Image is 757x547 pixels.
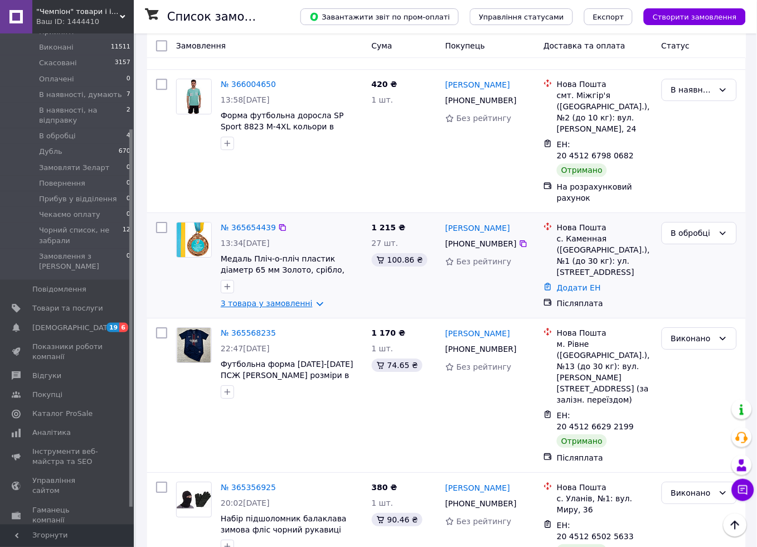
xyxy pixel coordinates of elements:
[372,328,406,337] span: 1 170 ₴
[221,254,344,285] a: Медаль Пліч-о-пліч пластик діаметр 65 мм Золото, срібло, бронза Бронза
[127,131,130,141] span: 4
[457,257,512,266] span: Без рейтингу
[445,41,485,50] span: Покупець
[457,114,512,123] span: Без рейтингу
[176,79,212,114] a: Фото товару
[470,8,573,25] button: Управління статусами
[123,225,130,245] span: 12
[557,140,634,160] span: ЕН: 20 4512 6798 0682
[39,90,122,100] span: В наявності, думають
[39,147,62,157] span: Дубль
[479,13,564,21] span: Управління статусами
[127,194,130,204] span: 0
[119,323,128,332] span: 6
[32,409,93,419] span: Каталог ProSale
[127,74,130,84] span: 0
[39,42,74,52] span: Виконані
[176,222,212,258] a: Фото товару
[445,222,510,234] a: [PERSON_NAME]
[557,434,607,448] div: Отримано
[557,283,601,292] a: Додати ЕН
[221,299,313,308] a: 3 товара у замовленні
[32,476,103,496] span: Управління сайтом
[445,328,510,339] a: [PERSON_NAME]
[32,428,71,438] span: Аналітика
[653,13,737,21] span: Створити замовлення
[372,80,397,89] span: 420 ₴
[372,253,428,267] div: 100.86 ₴
[372,223,406,232] span: 1 215 ₴
[372,498,394,507] span: 1 шт.
[593,13,624,21] span: Експорт
[372,513,423,526] div: 90.46 ₴
[32,506,103,526] span: Гаманець компанії
[557,79,653,90] div: Нова Пошта
[724,514,747,537] button: Наверх
[445,239,517,248] span: [PHONE_NUMBER]
[445,482,510,493] a: [PERSON_NAME]
[39,105,127,125] span: В наявності, на відправку
[633,12,746,21] a: Створити замовлення
[557,411,634,431] span: ЕН: 20 4512 6629 2199
[127,178,130,188] span: 0
[557,233,653,278] div: с. Каменная ([GEOGRAPHIC_DATA].), №1 (до 30 кг): ул. [STREET_ADDRESS]
[127,163,130,173] span: 0
[732,479,754,501] button: Чат з покупцем
[584,8,633,25] button: Експорт
[372,41,392,50] span: Cума
[221,498,270,507] span: 20:02[DATE]
[457,517,512,526] span: Без рейтингу
[39,58,77,68] span: Скасовані
[32,323,115,333] span: [DEMOGRAPHIC_DATA]
[39,131,76,141] span: В обробці
[557,163,607,177] div: Отримано
[177,79,211,114] img: Фото товару
[221,514,347,534] span: Набір підшоломник балаклава зимова фліс чорний рукавиці
[177,491,211,509] img: Фото товару
[445,79,510,90] a: [PERSON_NAME]
[221,360,353,391] a: Футбольна форма [DATE]-[DATE] ПСЖ [PERSON_NAME] розміри в асортименті M
[221,328,276,337] a: № 365568235
[372,483,397,492] span: 380 ₴
[127,210,130,220] span: 0
[671,332,714,345] div: Виконано
[557,298,653,309] div: Післяплата
[127,105,130,125] span: 2
[221,80,276,89] a: № 366004650
[309,12,450,22] span: Завантажити звіт по пром-оплаті
[445,345,517,354] span: [PHONE_NUMBER]
[127,251,130,272] span: 0
[557,521,634,541] span: ЕН: 20 4512 6502 5633
[372,95,394,104] span: 1 шт.
[177,222,211,257] img: Фото товару
[36,7,120,17] span: "Чемпіон" товари і інвентар для спорту
[32,303,103,313] span: Товари та послуги
[557,482,653,493] div: Нова Пошта
[445,96,517,105] span: [PHONE_NUMBER]
[221,111,344,142] a: Форма футбольна доросла SP Sport 8823 M-4XL кольори в асортименті Голубий
[39,251,127,272] span: Замовлення з [PERSON_NAME]
[176,482,212,517] a: Фото товару
[300,8,459,25] button: Завантажити звіт по пром-оплаті
[372,359,423,372] div: 74.65 ₴
[39,163,109,173] span: Замовляти Зеларт
[32,390,62,400] span: Покупці
[671,227,714,239] div: В обробці
[372,344,394,353] span: 1 шт.
[445,499,517,508] span: [PHONE_NUMBER]
[115,58,130,68] span: 3157
[39,210,100,220] span: Чекаємо оплату
[39,178,85,188] span: Повернення
[557,222,653,233] div: Нова Пошта
[544,41,625,50] span: Доставка та оплата
[372,239,399,248] span: 27 шт.
[32,371,61,381] span: Відгуки
[167,10,280,23] h1: Список замовлень
[457,362,512,371] span: Без рейтингу
[119,147,130,157] span: 670
[221,239,270,248] span: 13:34[DATE]
[177,328,211,362] img: Фото товару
